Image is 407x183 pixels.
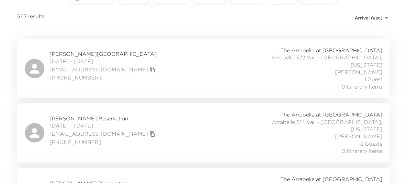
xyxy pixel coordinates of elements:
[50,130,148,137] a: [EMAIL_ADDRESS][DOMAIN_NAME]
[280,111,382,118] span: The Arrabelle at [GEOGRAPHIC_DATA]
[335,68,382,76] span: [PERSON_NAME]
[280,47,382,54] span: The Arrabelle at [GEOGRAPHIC_DATA]
[342,147,382,154] span: 0 Itinerary Items
[50,66,148,73] a: [EMAIL_ADDRESS][DOMAIN_NAME]
[50,122,157,129] span: [DATE] - [DATE]
[50,50,157,57] span: [PERSON_NAME][GEOGRAPHIC_DATA]
[50,74,157,81] span: [PHONE_NUMBER]
[17,13,45,23] span: 567 results
[342,83,382,90] span: 0 Itinerary Items
[50,58,157,65] span: [DATE] - [DATE]
[148,129,157,139] button: copy primary member email
[50,139,157,146] span: [PHONE_NUMBER]
[50,115,157,122] span: [PERSON_NAME] Reservation
[360,140,382,147] span: 2 Guests
[239,54,382,68] span: Arrabelle 372 Vail - [GEOGRAPHIC_DATA], [US_STATE]
[17,103,390,162] a: [PERSON_NAME] Reservation[DATE] - [DATE][EMAIL_ADDRESS][DOMAIN_NAME]copy primary member email[PHO...
[335,133,382,140] span: [PERSON_NAME]
[280,176,382,183] span: The Arrabelle at [GEOGRAPHIC_DATA]
[148,65,157,74] button: copy primary member email
[239,118,382,133] span: Arrabelle 514 Vail - [GEOGRAPHIC_DATA], [US_STATE]
[364,76,382,83] span: 1 Guest
[17,39,390,98] a: [PERSON_NAME][GEOGRAPHIC_DATA][DATE] - [DATE][EMAIL_ADDRESS][DOMAIN_NAME]copy primary member emai...
[355,15,382,21] span: Arrival (asc)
